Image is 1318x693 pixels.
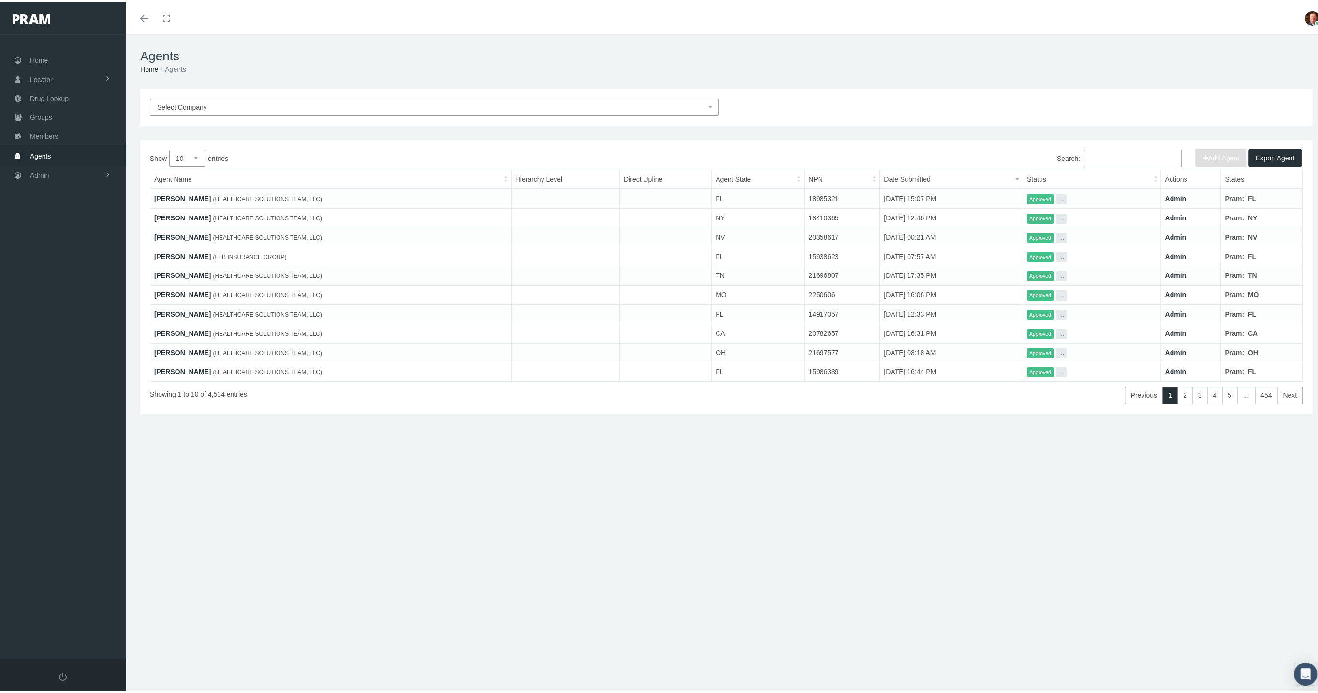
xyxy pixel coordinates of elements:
td: FL [712,187,805,206]
span: (HEALTHCARE SOLUTIONS TEAM, LLC) [213,193,322,200]
a: … [1237,384,1255,402]
b: OH [1248,346,1258,354]
a: [PERSON_NAME] [154,308,211,316]
a: Admin [1165,308,1186,316]
button: ... [1056,211,1067,221]
a: [PERSON_NAME] [154,212,211,219]
a: Admin [1165,250,1186,258]
button: ... [1056,288,1067,298]
b: Pram: [1225,192,1244,200]
button: ... [1056,327,1067,337]
a: [PERSON_NAME] [154,192,211,200]
b: MO [1248,289,1259,296]
b: Pram: [1225,250,1244,258]
a: [PERSON_NAME] [154,346,211,354]
a: [PERSON_NAME] [154,231,211,239]
span: (HEALTHCARE SOLUTIONS TEAM, LLC) [213,232,322,239]
button: ... [1056,346,1067,356]
a: 454 [1255,384,1277,402]
td: 2250606 [805,283,880,303]
span: Admin [30,164,49,182]
a: 2 [1177,384,1193,402]
span: Approved [1027,307,1054,318]
h1: Agents [140,46,1312,61]
td: FL [712,245,805,264]
b: TN [1248,269,1257,277]
a: Previous [1125,384,1162,402]
a: Admin [1165,212,1186,219]
button: ... [1056,307,1067,318]
b: NV [1248,231,1257,239]
td: [DATE] 16:44 PM [880,360,1023,379]
td: TN [712,264,805,283]
th: Date Submitted: activate to sort column ascending [880,168,1023,187]
select: Showentries [169,147,205,164]
td: NY [712,206,805,226]
b: Pram: [1225,231,1244,239]
td: [DATE] 12:46 PM [880,206,1023,226]
a: [PERSON_NAME] [154,289,211,296]
span: (HEALTHCARE SOLUTIONS TEAM, LLC) [213,213,322,219]
b: FL [1248,308,1256,316]
td: [DATE] 16:31 PM [880,321,1023,341]
button: Add Agent [1195,147,1246,164]
td: 18410365 [805,206,880,226]
img: PRAM_20_x_78.png [13,12,50,22]
span: Approved [1027,269,1054,279]
span: Approved [1027,346,1054,356]
button: ... [1056,249,1067,260]
b: Pram: [1225,365,1244,373]
a: 5 [1222,384,1237,402]
a: Next [1277,384,1303,402]
span: Approved [1027,231,1054,241]
a: [PERSON_NAME] [154,365,211,373]
span: Approved [1027,192,1054,202]
button: Export Agent [1248,147,1302,164]
th: Direct Upline [619,168,711,187]
td: 20782657 [805,321,880,341]
th: Actions [1161,168,1221,187]
span: (HEALTHCARE SOLUTIONS TEAM, LLC) [213,347,322,354]
span: Locator [30,68,53,87]
b: NY [1248,212,1257,219]
a: Admin [1165,327,1186,335]
div: Open Intercom Messenger [1294,660,1317,683]
td: [DATE] 17:35 PM [880,264,1023,283]
a: 1 [1162,384,1178,402]
b: FL [1248,365,1256,373]
span: (HEALTHCARE SOLUTIONS TEAM, LLC) [213,270,322,277]
td: 14917057 [805,303,880,322]
a: 3 [1192,384,1207,402]
span: Approved [1027,327,1054,337]
button: ... [1056,365,1067,375]
span: Approved [1027,211,1054,221]
a: [PERSON_NAME] [154,269,211,277]
label: Search: [1057,147,1182,165]
label: Show entries [150,147,726,164]
a: [PERSON_NAME] [154,250,211,258]
a: Admin [1165,231,1186,239]
b: Pram: [1225,289,1244,296]
span: (HEALTHCARE SOLUTIONS TEAM, LLC) [213,309,322,316]
td: MO [712,283,805,303]
th: States [1221,168,1303,187]
a: Home [140,63,158,71]
span: Groups [30,106,52,124]
td: [DATE] 07:57 AM [880,245,1023,264]
a: Admin [1165,365,1186,373]
td: FL [712,360,805,379]
td: 20358617 [805,225,880,245]
a: [PERSON_NAME] [154,327,211,335]
td: [DATE] 12:33 PM [880,303,1023,322]
td: 18985321 [805,187,880,206]
span: Home [30,49,48,67]
td: 15938623 [805,245,880,264]
button: ... [1056,269,1067,279]
span: (HEALTHCARE SOLUTIONS TEAM, LLC) [213,289,322,296]
span: Approved [1027,365,1054,375]
a: Admin [1165,192,1186,200]
th: Agent State: activate to sort column ascending [712,168,805,187]
b: Pram: [1225,308,1244,316]
span: Agents [30,144,51,163]
span: Approved [1027,250,1054,260]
